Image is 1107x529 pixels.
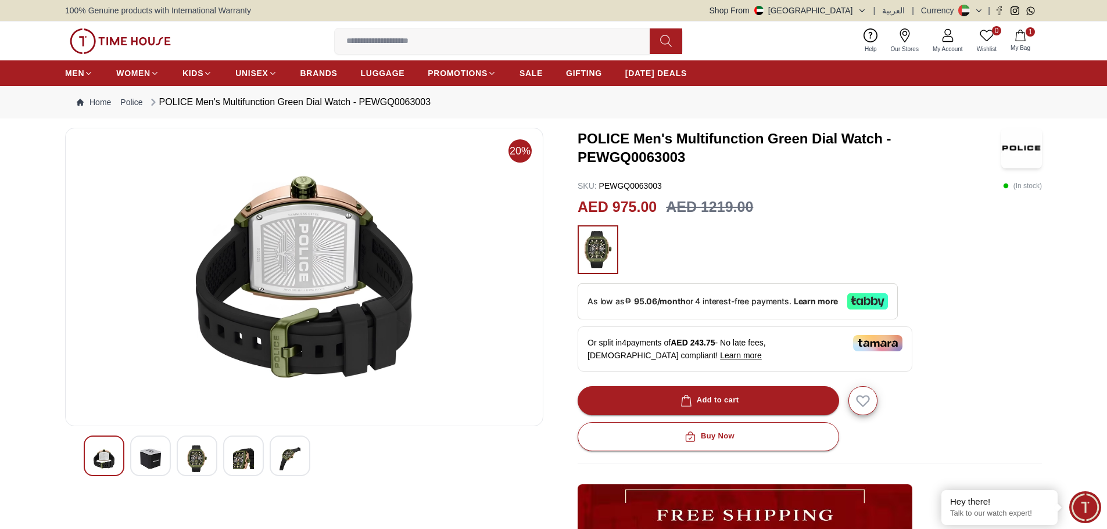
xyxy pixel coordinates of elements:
a: Facebook [995,6,1004,15]
h2: AED 975.00 [578,196,657,218]
a: MEN [65,63,93,84]
a: Home [77,96,111,108]
span: AED 243.75 [671,338,715,347]
a: Instagram [1011,6,1019,15]
span: Wishlist [972,45,1001,53]
a: WOMEN [116,63,159,84]
div: Buy Now [682,430,735,443]
p: ( In stock ) [1003,180,1042,192]
a: Our Stores [884,26,926,56]
a: PROMOTIONS [428,63,496,84]
span: 0 [992,26,1001,35]
img: POLICE Men's Multifunction Green Dial Watch - PEWGQ0063003 [1001,128,1042,168]
a: UNISEX [235,63,277,84]
span: SKU : [578,181,597,190]
span: [DATE] DEALS [625,67,687,79]
span: Help [860,45,882,53]
button: العربية [882,5,905,16]
a: [DATE] DEALS [625,63,687,84]
img: POLICE Men's Multifunction Green Dial Watch - PEWGQ0063003 [140,445,161,472]
div: Add to cart [678,394,739,407]
img: POLICE Men's Multifunction Green Dial Watch - PEWGQ0063003 [75,138,533,416]
button: Buy Now [578,422,839,451]
div: Hey there! [950,496,1049,508]
span: LUGGAGE [361,67,405,79]
h3: POLICE Men's Multifunction Green Dial Watch - PEWGQ0063003 [578,129,1001,167]
div: Currency [921,5,959,16]
span: PROMOTIONS [428,67,488,79]
img: ... [70,28,171,54]
button: 1My Bag [1004,27,1037,55]
button: Shop From[GEOGRAPHIC_DATA] [710,5,866,16]
button: Add to cart [578,386,839,415]
img: Tamara [853,335,902,351]
a: KIDS [182,63,212,84]
a: Help [858,26,884,56]
span: My Bag [1006,44,1035,52]
img: POLICE Men's Multifunction Green Dial Watch - PEWGQ0063003 [280,445,300,472]
div: Chat Widget [1069,491,1101,523]
span: UNISEX [235,67,268,79]
img: POLICE Men's Multifunction Green Dial Watch - PEWGQ0063003 [187,445,207,472]
a: BRANDS [300,63,338,84]
span: | [873,5,876,16]
span: 1 [1026,27,1035,37]
nav: Breadcrumb [65,86,1042,118]
span: BRANDS [300,67,338,79]
img: ... [583,231,612,268]
span: SALE [520,67,543,79]
span: KIDS [182,67,203,79]
p: PEWGQ0063003 [578,180,662,192]
span: GIFTING [566,67,602,79]
img: POLICE Men's Multifunction Green Dial Watch - PEWGQ0063003 [233,445,254,472]
span: My Account [928,45,968,53]
span: Learn more [720,351,762,360]
a: Whatsapp [1026,6,1035,15]
p: Talk to our watch expert! [950,509,1049,519]
a: Police [120,96,142,108]
div: POLICE Men's Multifunction Green Dial Watch - PEWGQ0063003 [148,95,431,109]
span: MEN [65,67,84,79]
a: GIFTING [566,63,602,84]
h3: AED 1219.00 [666,196,753,218]
img: United Arab Emirates [754,6,764,15]
a: SALE [520,63,543,84]
a: LUGGAGE [361,63,405,84]
span: | [988,5,990,16]
span: 20% [508,139,532,163]
span: | [912,5,914,16]
div: Or split in 4 payments of - No late fees, [DEMOGRAPHIC_DATA] compliant! [578,326,912,372]
span: Our Stores [886,45,923,53]
span: 100% Genuine products with International Warranty [65,5,251,16]
a: 0Wishlist [970,26,1004,56]
span: WOMEN [116,67,151,79]
img: POLICE Men's Multifunction Green Dial Watch - PEWGQ0063003 [94,445,114,472]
